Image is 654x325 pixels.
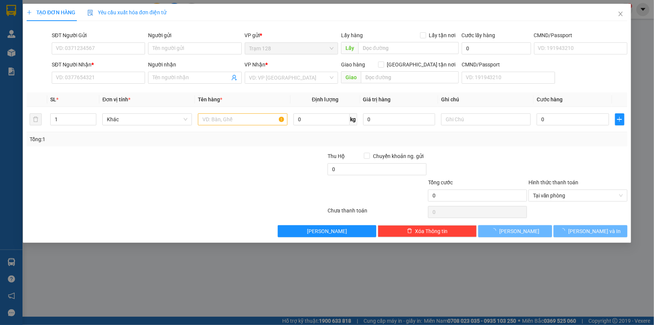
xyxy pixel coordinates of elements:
[560,228,569,233] span: loading
[328,153,345,159] span: Thu Hộ
[198,96,222,102] span: Tên hàng
[462,32,495,38] label: Cước lấy hàng
[528,179,578,185] label: Hình thức thanh toán
[27,10,32,15] span: plus
[610,4,631,25] button: Close
[438,92,534,107] th: Ghi chú
[312,96,338,102] span: Định lượng
[341,32,363,38] span: Lấy hàng
[378,225,477,237] button: deleteXóa Thông tin
[198,113,287,125] input: VD: Bàn, Ghế
[491,228,499,233] span: loading
[245,62,266,68] span: VP Nhận
[618,11,624,17] span: close
[499,227,539,235] span: [PERSON_NAME]
[426,31,459,39] span: Lấy tận nơi
[533,190,623,201] span: Tại văn phòng
[554,225,627,237] button: [PERSON_NAME] và In
[384,60,459,69] span: [GEOGRAPHIC_DATA] tận nơi
[415,227,448,235] span: Xóa Thông tin
[30,113,42,125] button: delete
[87,10,93,16] img: icon
[249,43,334,54] span: Trạm 128
[615,113,624,125] button: plus
[50,96,56,102] span: SL
[245,31,338,39] div: VP gửi
[462,60,555,69] div: CMND/Passport
[52,31,145,39] div: SĐT Người Gửi
[407,228,412,234] span: delete
[231,75,237,81] span: user-add
[441,113,531,125] input: Ghi Chú
[278,225,377,237] button: [PERSON_NAME]
[27,9,75,15] span: TẠO ĐƠN HÀNG
[148,60,241,69] div: Người nhận
[341,62,365,68] span: Giao hàng
[363,113,436,125] input: 0
[350,113,357,125] span: kg
[428,179,453,185] span: Tổng cước
[370,152,427,160] span: Chuyển khoản ng. gửi
[341,71,361,83] span: Giao
[52,60,145,69] div: SĐT Người Nhận
[148,31,241,39] div: Người gửi
[30,135,253,143] div: Tổng: 1
[102,96,130,102] span: Đơn vị tính
[534,31,627,39] div: CMND/Passport
[87,9,166,15] span: Yêu cầu xuất hóa đơn điện tử
[358,42,459,54] input: Dọc đường
[363,96,391,102] span: Giá trị hàng
[569,227,621,235] span: [PERSON_NAME] và In
[307,227,347,235] span: [PERSON_NAME]
[537,96,563,102] span: Cước hàng
[462,42,531,54] input: Cước lấy hàng
[361,71,459,83] input: Dọc đường
[615,116,624,122] span: plus
[478,225,552,237] button: [PERSON_NAME]
[341,42,358,54] span: Lấy
[107,114,187,125] span: Khác
[327,206,428,220] div: Chưa thanh toán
